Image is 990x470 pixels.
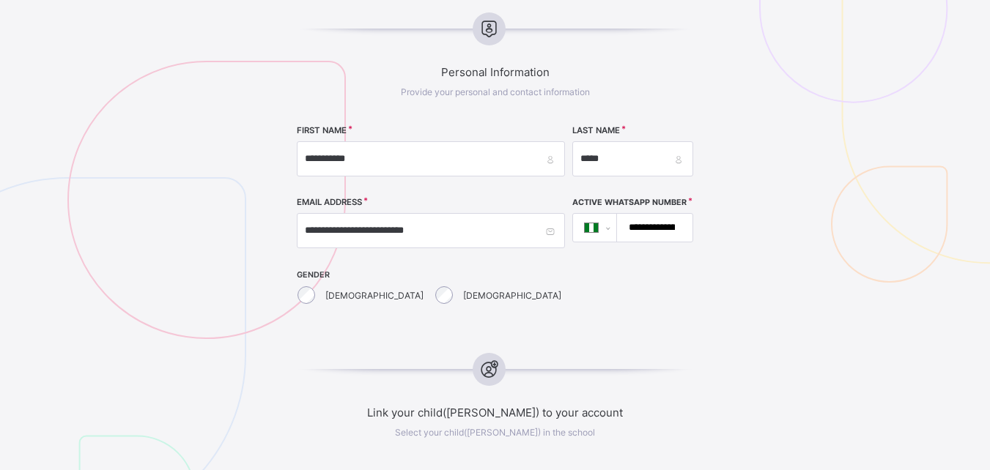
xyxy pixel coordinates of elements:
[297,270,565,280] span: GENDER
[395,427,595,438] span: Select your child([PERSON_NAME]) in the school
[572,198,687,207] label: Active WhatsApp Number
[297,125,347,135] label: FIRST NAME
[463,290,561,301] label: [DEMOGRAPHIC_DATA]
[325,290,424,301] label: [DEMOGRAPHIC_DATA]
[248,406,743,419] span: Link your child([PERSON_NAME]) to your account
[401,86,590,97] span: Provide your personal and contact information
[248,65,743,79] span: Personal Information
[297,197,362,207] label: EMAIL ADDRESS
[572,125,620,135] label: LAST NAME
